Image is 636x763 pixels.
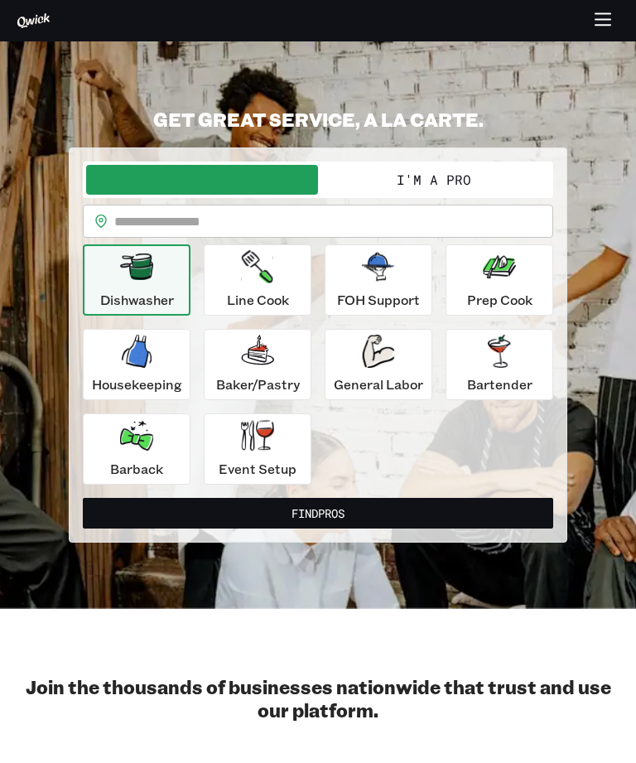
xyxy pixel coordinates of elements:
button: FindPros [83,498,553,529]
button: Line Cook [204,244,311,316]
button: I'm a Business [86,165,318,195]
p: Prep Cook [467,290,532,310]
button: Housekeeping [83,329,190,400]
button: I'm a Pro [318,165,550,195]
p: Line Cook [227,290,289,310]
p: Bartender [467,374,532,394]
p: Baker/Pastry [216,374,300,394]
button: Dishwasher [83,244,190,316]
button: Barback [83,413,190,485]
button: Bartender [446,329,553,400]
p: Dishwasher [100,290,174,310]
button: Event Setup [204,413,311,485]
p: Barback [110,459,163,479]
button: Prep Cook [446,244,553,316]
h2: GET GREAT SERVICE, A LA CARTE. [69,108,567,131]
p: General Labor [334,374,423,394]
p: FOH Support [337,290,420,310]
h2: Join the thousands of businesses nationwide that trust and use our platform. [17,675,619,722]
button: General Labor [325,329,432,400]
button: Baker/Pastry [204,329,311,400]
p: Event Setup [219,459,296,479]
p: Housekeeping [92,374,182,394]
button: FOH Support [325,244,432,316]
